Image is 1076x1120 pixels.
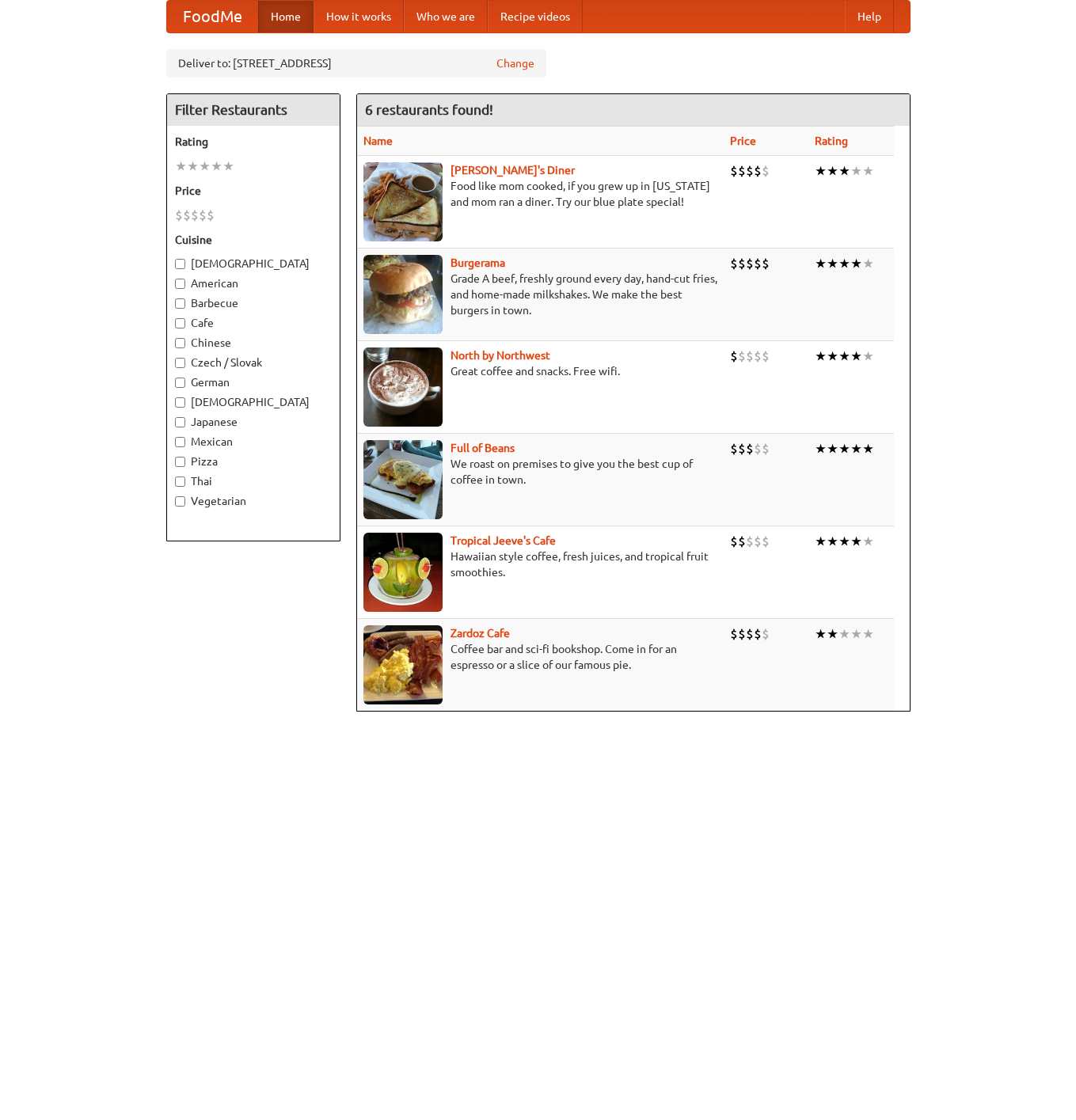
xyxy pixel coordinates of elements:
[175,298,185,309] input: Barbecue
[175,394,332,410] label: [DEMOGRAPHIC_DATA]
[838,255,850,272] li: ★
[175,437,185,447] input: Mexican
[730,162,738,180] li: $
[363,641,717,673] p: Coffee bar and sci-fi bookshop. Come in for an espresso or a slice of our famous pie.
[762,533,770,550] li: $
[862,162,874,180] li: ★
[365,102,493,117] ng-pluralize: 6 restaurants found!
[363,255,443,334] img: burgerama.jpg
[815,135,848,147] a: Rating
[451,349,550,362] a: North by Northwest
[862,440,874,457] li: ★
[451,442,515,454] a: Full of Beans
[815,347,827,365] li: ★
[730,135,756,147] a: Price
[754,440,762,457] li: $
[815,162,827,180] li: ★
[175,183,332,199] h5: Price
[862,255,874,272] li: ★
[815,255,827,272] li: ★
[175,397,185,408] input: [DEMOGRAPHIC_DATA]
[175,454,332,469] label: Pizza
[363,178,717,210] p: Food like mom cooked, if you grew up in [US_STATE] and mom ran a diner. Try our blue plate special!
[191,207,199,224] li: $
[451,627,510,640] a: Zardoz Cafe
[730,440,738,457] li: $
[175,295,332,311] label: Barbecue
[175,134,332,150] h5: Rating
[167,94,340,126] h4: Filter Restaurants
[363,549,717,580] p: Hawaiian style coffee, fresh juices, and tropical fruit smoothies.
[827,162,838,180] li: ★
[738,347,746,365] li: $
[827,625,838,643] li: ★
[175,493,332,509] label: Vegetarian
[451,164,575,177] a: [PERSON_NAME]'s Diner
[258,1,314,32] a: Home
[314,1,404,32] a: How it works
[850,625,862,643] li: ★
[738,625,746,643] li: $
[746,625,754,643] li: $
[496,55,534,71] a: Change
[199,207,207,224] li: $
[762,625,770,643] li: $
[183,207,191,224] li: $
[850,440,862,457] li: ★
[838,162,850,180] li: ★
[175,256,332,271] label: [DEMOGRAPHIC_DATA]
[838,347,850,365] li: ★
[730,347,738,365] li: $
[175,158,187,175] li: ★
[175,378,185,388] input: German
[850,162,862,180] li: ★
[363,347,443,427] img: north.jpg
[199,158,211,175] li: ★
[738,162,746,180] li: $
[746,533,754,550] li: $
[175,259,185,269] input: [DEMOGRAPHIC_DATA]
[451,256,505,269] a: Burgerama
[175,496,185,507] input: Vegetarian
[754,255,762,272] li: $
[862,625,874,643] li: ★
[746,440,754,457] li: $
[363,363,717,379] p: Great coffee and snacks. Free wifi.
[175,275,332,291] label: American
[762,162,770,180] li: $
[815,440,827,457] li: ★
[404,1,488,32] a: Who we are
[175,318,185,328] input: Cafe
[815,625,827,643] li: ★
[850,533,862,550] li: ★
[762,347,770,365] li: $
[815,533,827,550] li: ★
[827,533,838,550] li: ★
[762,255,770,272] li: $
[363,440,443,519] img: beans.jpg
[175,358,185,368] input: Czech / Slovak
[754,625,762,643] li: $
[754,162,762,180] li: $
[175,335,332,351] label: Chinese
[187,158,199,175] li: ★
[175,414,332,430] label: Japanese
[862,533,874,550] li: ★
[167,1,258,32] a: FoodMe
[175,374,332,390] label: German
[827,255,838,272] li: ★
[363,533,443,612] img: jeeves.jpg
[363,456,717,488] p: We roast on premises to give you the best cup of coffee in town.
[175,355,332,370] label: Czech / Slovak
[838,533,850,550] li: ★
[730,625,738,643] li: $
[738,440,746,457] li: $
[175,232,332,248] h5: Cuisine
[175,338,185,348] input: Chinese
[838,625,850,643] li: ★
[845,1,894,32] a: Help
[175,476,185,487] input: Thai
